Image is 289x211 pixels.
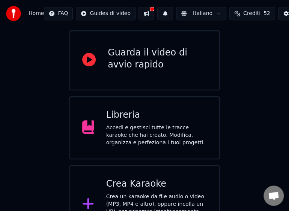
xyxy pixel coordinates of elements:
nav: breadcrumb [29,10,44,17]
span: Crediti [243,10,260,17]
button: Guides di video [76,7,135,20]
img: youka [6,6,21,21]
div: Aprire la chat [263,186,284,206]
button: Crediti52 [229,7,275,20]
span: Home [29,10,44,17]
span: 52 [263,10,270,17]
div: Crea Karaoke [106,178,207,190]
div: Guarda il video di avvio rapido [108,47,207,71]
button: FAQ [44,7,73,20]
div: Accedi e gestisci tutte le tracce karaoke che hai creato. Modifica, organizza e perfeziona i tuoi... [106,124,207,147]
div: Libreria [106,109,207,121]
